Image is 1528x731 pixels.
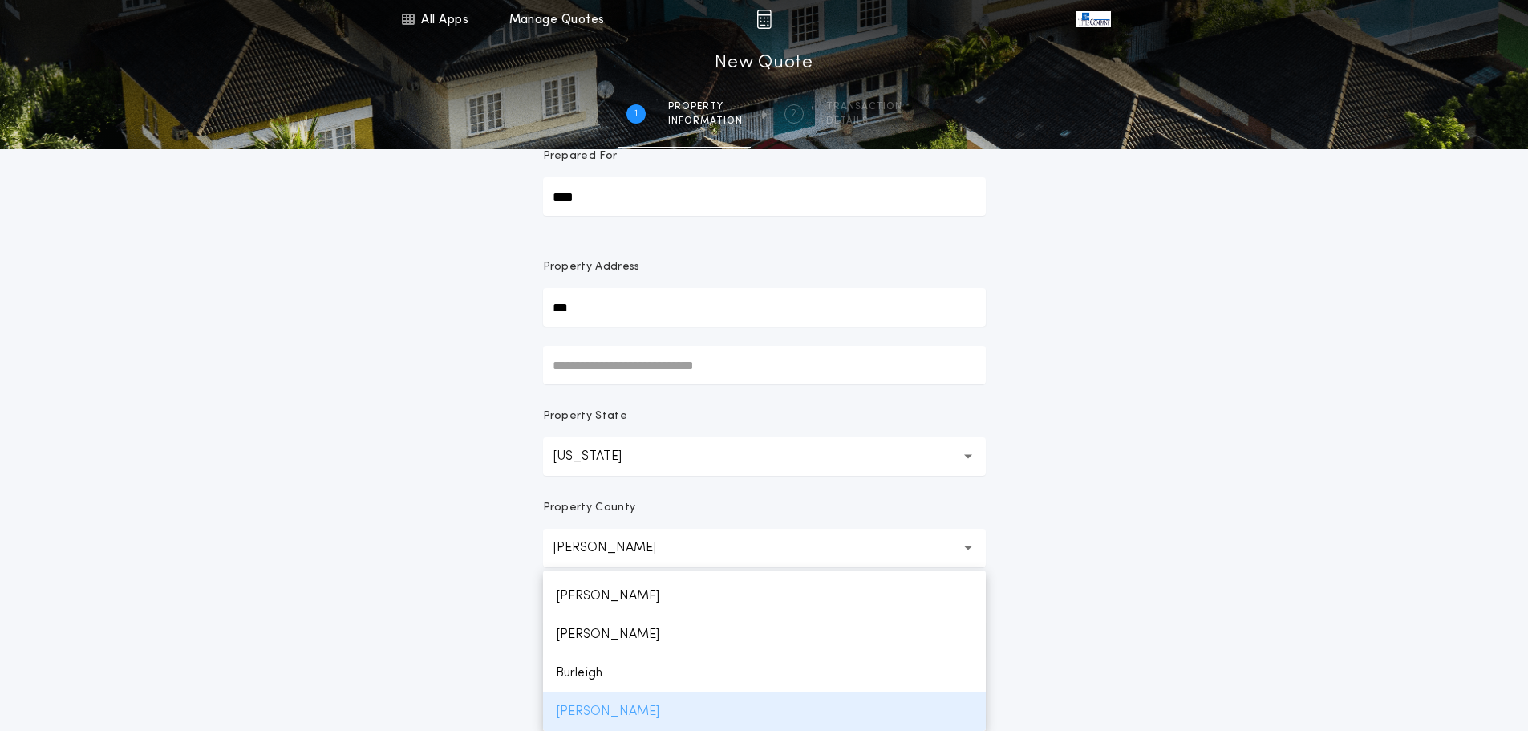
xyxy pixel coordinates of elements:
span: Property [668,100,743,113]
p: [PERSON_NAME] [543,615,986,654]
p: Burleigh [543,654,986,692]
h2: 2 [791,108,796,120]
span: information [668,115,743,128]
p: Property Address [543,259,986,275]
p: Prepared For [543,148,618,164]
button: [PERSON_NAME] [543,529,986,567]
p: Property State [543,408,627,424]
ul: [PERSON_NAME] [543,571,986,731]
span: details [826,115,902,128]
h2: 1 [634,108,638,120]
p: [PERSON_NAME] [553,538,682,558]
img: img [756,10,772,29]
p: Property County [543,500,636,516]
p: [PERSON_NAME] [543,692,986,731]
span: Transaction [826,100,902,113]
p: [PERSON_NAME] [543,577,986,615]
input: Prepared For [543,177,986,216]
h1: New Quote [715,51,813,76]
button: [US_STATE] [543,437,986,476]
img: vs-icon [1076,11,1110,27]
p: [US_STATE] [553,447,647,466]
